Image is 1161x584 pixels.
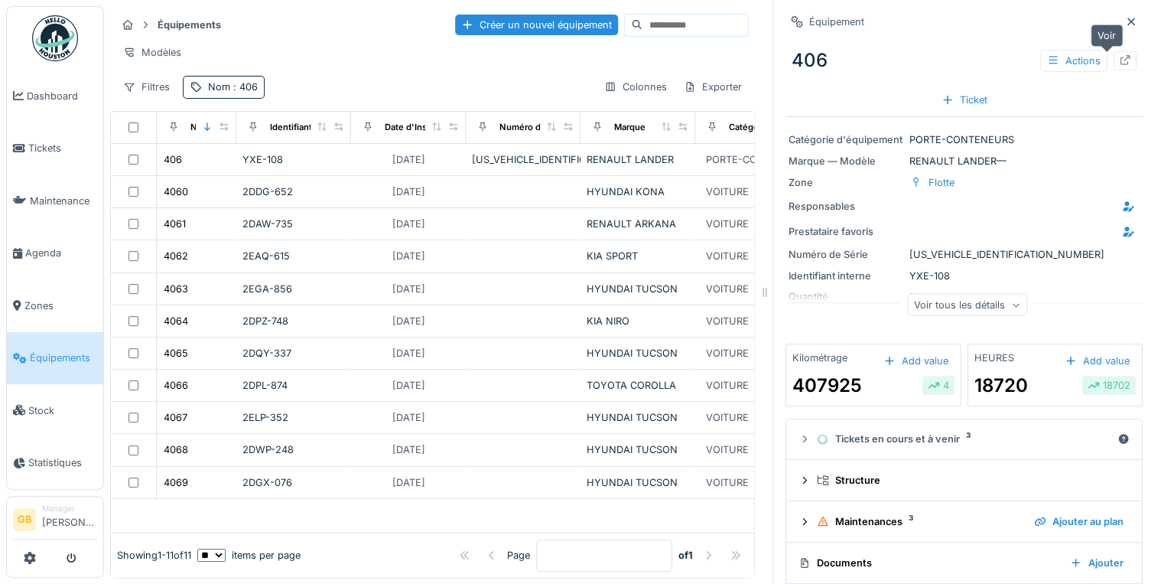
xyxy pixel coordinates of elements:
span: Dashboard [27,89,97,103]
div: VOITURE [706,378,749,393]
a: Stock [7,384,103,437]
div: Catégorie d'équipement [789,132,903,147]
div: [US_VEHICLE_IDENTIFICATION_NUMBER] [789,247,1140,262]
div: VOITURE [706,475,749,490]
div: VOITURE [706,314,749,328]
div: VOITURE [706,442,749,457]
div: Documents [798,556,1058,570]
div: 4061 [164,217,186,231]
div: [DATE] [392,346,425,361]
div: [DATE] [392,249,425,263]
summary: Tickets en cours et à venir3 [792,426,1136,454]
div: YXE-108 [242,152,345,167]
strong: of 1 [678,548,693,563]
a: Tickets [7,122,103,175]
span: Maintenance [30,194,97,208]
a: Statistiques [7,437,103,490]
strong: Équipements [151,18,227,32]
div: Équipement [809,15,864,29]
div: 2DGX-076 [242,475,345,490]
div: YXE-108 [789,269,1140,283]
div: Showing 1 - 11 of 11 [117,548,191,563]
div: [DATE] [392,314,425,328]
div: HYUNDAI TUCSON [587,442,689,457]
div: RENAULT LANDER [587,152,689,167]
div: 4062 [164,249,188,263]
div: HYUNDAI TUCSON [587,282,689,296]
div: KIA SPORT [587,249,689,263]
div: Ajouter [1064,553,1130,573]
div: Ticket [935,90,994,110]
div: VOITURE [706,249,749,263]
span: Équipements [30,351,97,365]
div: VOITURE [706,217,749,231]
div: Maintenances [817,514,1022,529]
div: [DATE] [392,378,425,393]
div: Nom [208,80,258,94]
div: items per page [197,548,301,563]
div: Numéro de Série [499,121,570,134]
div: [DATE] [392,152,425,167]
a: GB Manager[PERSON_NAME] [13,503,97,540]
div: [DATE] [392,442,425,457]
span: : 406 [230,81,258,93]
img: Badge_color-CXgf-gQk.svg [32,15,78,61]
span: Tickets [28,141,97,155]
div: VOITURE [706,282,749,296]
div: 4 [928,378,949,393]
summary: Structure [792,466,1136,494]
div: [DATE] [392,475,425,490]
div: 18702 [1088,378,1130,393]
div: HYUNDAI TUCSON [587,346,689,361]
div: Nom [190,121,210,134]
div: 4068 [164,442,188,457]
div: Marque — Modèle [789,154,903,168]
div: Structure [817,473,1124,488]
div: RENAULT ARKANA [587,217,689,231]
div: 4064 [164,314,188,328]
div: PORTE-CONTENEURS [789,132,1140,147]
span: Statistiques [28,455,97,470]
div: Manager [42,503,97,514]
div: 407925 [792,372,862,400]
div: 2DQY-337 [242,346,345,361]
div: [DATE] [392,410,425,425]
span: Agenda [25,246,97,260]
div: 2DWP-248 [242,442,345,457]
div: 4060 [164,184,188,199]
div: Catégories d'équipement [729,121,835,134]
div: Identifiant interne [789,269,903,283]
summary: DocumentsAjouter [792,549,1136,577]
div: Flotte [928,175,954,190]
div: 406 [785,41,1143,80]
div: [DATE] [392,217,425,231]
a: Zones [7,279,103,332]
div: Numéro de Série [789,247,903,262]
div: 2EAQ-615 [242,249,345,263]
div: 2ELP-352 [242,410,345,425]
div: Colonnes [597,76,674,98]
div: Identifiant interne [270,121,344,134]
a: Maintenance [7,175,103,227]
a: Équipements [7,332,103,385]
div: Date d'Installation [385,121,460,134]
div: [US_VEHICLE_IDENTIFICATION_NUMBER] [472,152,574,167]
div: Add value [877,351,954,371]
div: VOITURE [706,410,749,425]
div: Tickets en cours et à venir [817,432,1111,446]
a: Dashboard [7,70,103,122]
div: Ajouter au plan [1028,511,1130,532]
div: Créer un nouvel équipement [455,15,618,35]
div: 4065 [164,346,188,361]
div: Actions [1040,50,1107,72]
div: 4069 [164,475,188,490]
a: Agenda [7,227,103,280]
div: Prestataire favoris [789,224,903,239]
li: GB [13,508,36,531]
span: Zones [24,299,97,313]
li: [PERSON_NAME] [42,503,97,536]
div: 2DPL-874 [242,378,345,393]
div: Page [507,548,530,563]
div: Responsables [789,199,903,214]
div: Exporter [677,76,749,98]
